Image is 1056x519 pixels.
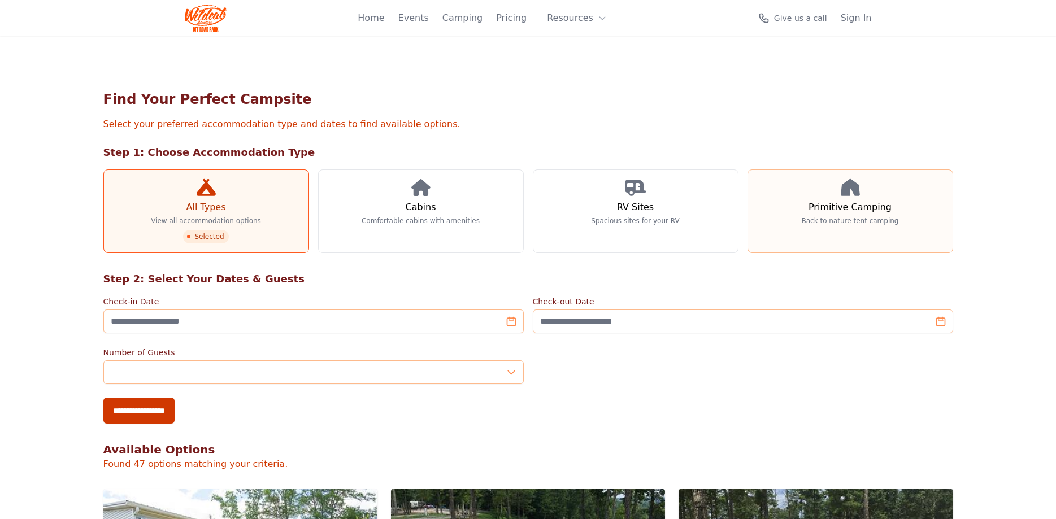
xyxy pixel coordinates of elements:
h1: Find Your Perfect Campsite [103,90,953,108]
a: Sign In [841,11,872,25]
span: Give us a call [774,12,827,24]
h3: RV Sites [617,200,654,214]
a: Cabins Comfortable cabins with amenities [318,169,524,253]
h3: Primitive Camping [809,200,892,214]
label: Number of Guests [103,347,524,358]
label: Check-in Date [103,296,524,307]
p: Found 47 options matching your criteria. [103,457,953,471]
button: Resources [540,7,614,29]
h2: Available Options [103,442,953,457]
label: Check-out Date [533,296,953,307]
a: All Types View all accommodation options Selected [103,169,309,253]
p: Back to nature tent camping [802,216,899,225]
p: Spacious sites for your RV [591,216,679,225]
h2: Step 1: Choose Accommodation Type [103,145,953,160]
a: Events [398,11,429,25]
a: Home [358,11,384,25]
a: Camping [442,11,483,25]
p: View all accommodation options [151,216,261,225]
a: Primitive Camping Back to nature tent camping [748,169,953,253]
p: Select your preferred accommodation type and dates to find available options. [103,117,953,131]
a: RV Sites Spacious sites for your RV [533,169,738,253]
a: Pricing [496,11,527,25]
h2: Step 2: Select Your Dates & Guests [103,271,953,287]
img: Wildcat Logo [185,5,227,32]
h3: All Types [186,200,225,214]
h3: Cabins [405,200,436,214]
p: Comfortable cabins with amenities [362,216,480,225]
a: Give us a call [758,12,827,24]
span: Selected [183,230,228,243]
